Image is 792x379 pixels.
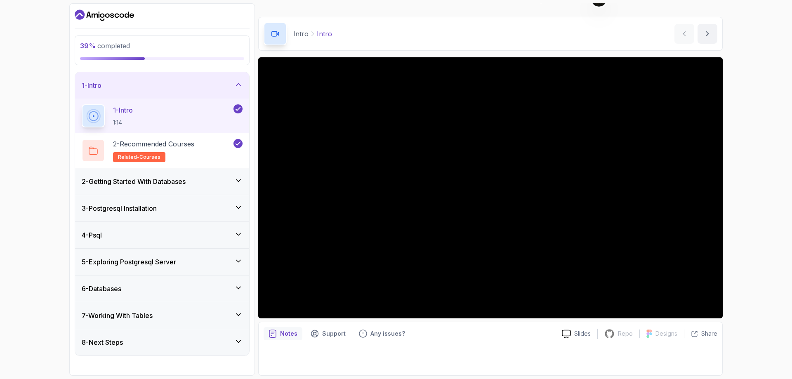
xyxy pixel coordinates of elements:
[293,29,309,39] p: Intro
[75,72,249,99] button: 1-Intro
[354,327,410,340] button: Feedback button
[82,177,186,186] h3: 2 - Getting Started With Databases
[82,257,176,267] h3: 5 - Exploring Postgresql Server
[674,24,694,44] button: previous content
[701,330,717,338] p: Share
[264,327,302,340] button: notes button
[322,330,346,338] p: Support
[82,139,243,162] button: 2-Recommended Coursesrelated-courses
[317,29,332,39] p: Intro
[75,275,249,302] button: 6-Databases
[258,57,723,318] iframe: 1 - Intro
[118,154,160,160] span: related-courses
[75,302,249,329] button: 7-Working With Tables
[80,42,96,50] span: 39 %
[555,330,597,338] a: Slides
[75,329,249,355] button: 8-Next Steps
[82,104,243,127] button: 1-Intro1:14
[82,337,123,347] h3: 8 - Next Steps
[82,284,121,294] h3: 6 - Databases
[113,118,133,127] p: 1:14
[574,330,591,338] p: Slides
[75,222,249,248] button: 4-Psql
[698,24,717,44] button: next content
[113,105,133,115] p: 1 - Intro
[82,230,102,240] h3: 4 - Psql
[370,330,405,338] p: Any issues?
[280,330,297,338] p: Notes
[684,330,717,338] button: Share
[75,249,249,275] button: 5-Exploring Postgresql Server
[80,42,130,50] span: completed
[618,330,633,338] p: Repo
[306,327,351,340] button: Support button
[113,139,194,149] p: 2 - Recommended Courses
[75,168,249,195] button: 2-Getting Started With Databases
[82,203,157,213] h3: 3 - Postgresql Installation
[82,80,101,90] h3: 1 - Intro
[82,311,153,320] h3: 7 - Working With Tables
[75,195,249,221] button: 3-Postgresql Installation
[75,9,134,22] a: Dashboard
[655,330,677,338] p: Designs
